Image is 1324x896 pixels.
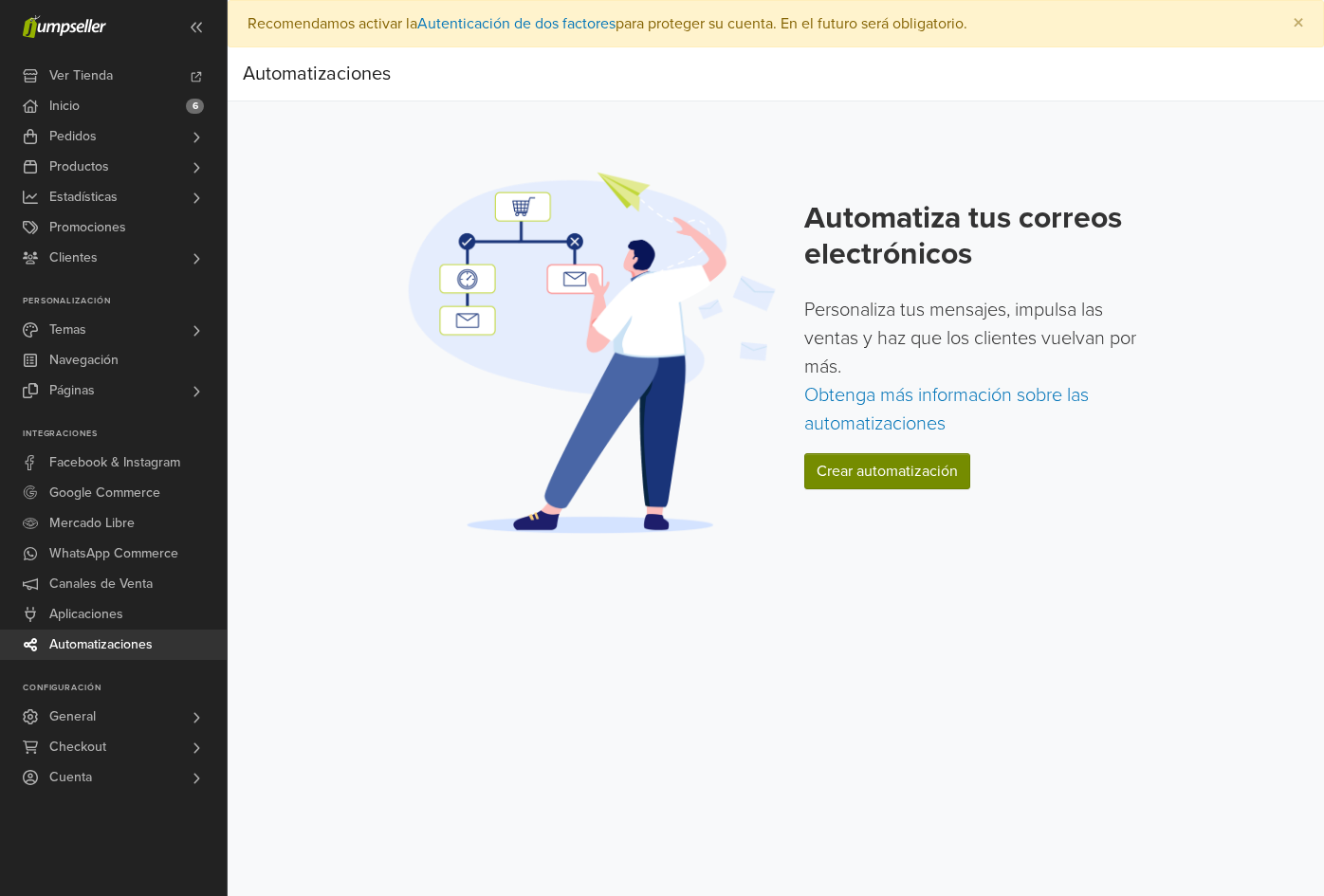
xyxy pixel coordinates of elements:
[1274,1,1323,46] button: Close
[417,14,616,33] a: Autenticación de dos factores
[804,453,970,489] a: Crear automatización
[23,296,227,307] p: Personalización
[49,732,106,762] span: Checkout
[49,91,80,121] span: Inicio
[49,508,135,539] span: Mercado Libre
[49,569,153,599] span: Canales de Venta
[23,429,227,440] p: Integraciones
[49,212,126,243] span: Promociones
[1293,9,1304,37] span: ×
[804,200,1150,273] h2: Automatiza tus correos electrónicos
[49,182,118,212] span: Estadísticas
[49,345,119,375] span: Navegación
[402,170,782,535] img: Automation
[804,384,1089,435] a: Obtenga más información sobre las automatizaciones
[243,55,391,93] div: Automatizaciones
[49,375,95,406] span: Páginas
[49,702,96,732] span: General
[49,478,160,508] span: Google Commerce
[49,61,113,91] span: Ver Tienda
[804,296,1150,438] p: Personaliza tus mensajes, impulsa las ventas y haz que los clientes vuelvan por más.
[49,599,123,630] span: Aplicaciones
[186,99,204,114] span: 6
[49,152,109,182] span: Productos
[23,683,227,694] p: Configuración
[49,121,97,152] span: Pedidos
[49,762,92,793] span: Cuenta
[49,630,153,660] span: Automatizaciones
[49,539,178,569] span: WhatsApp Commerce
[49,315,86,345] span: Temas
[49,243,98,273] span: Clientes
[49,448,180,478] span: Facebook & Instagram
